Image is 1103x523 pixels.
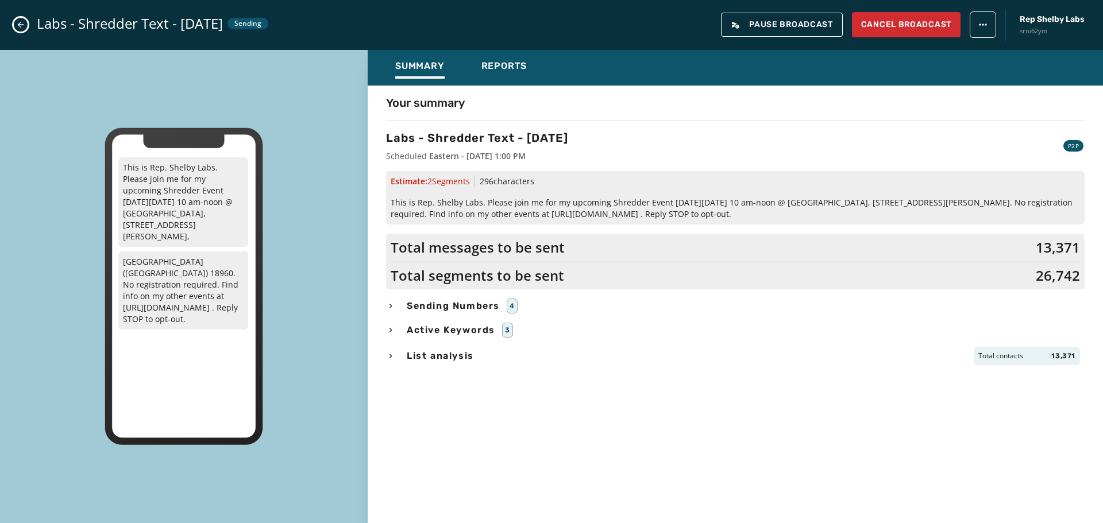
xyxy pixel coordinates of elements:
span: Pause Broadcast [731,20,833,29]
button: Active Keywords3 [386,323,1085,338]
div: Eastern - [DATE] 1:00 PM [429,150,526,162]
button: Reports [472,55,537,81]
p: This is Rep. Shelby Labs. Please join me for my upcoming Shredder Event [DATE][DATE] 10 am-noon @... [118,157,248,247]
span: srni62ym [1020,26,1085,36]
span: 2 Segment s [427,176,470,187]
span: Total segments to be sent [391,266,564,285]
button: Summary [386,55,454,81]
span: Rep Shelby Labs [1020,14,1085,25]
button: Pause Broadcast [721,13,843,37]
span: Sending Numbers [404,299,502,313]
span: 26,742 [1036,266,1080,285]
span: Active Keywords [404,323,497,337]
button: Sending Numbers4 [386,299,1085,313]
div: P2P [1063,140,1083,152]
span: List analysis [404,349,476,363]
div: 4 [507,299,518,313]
span: This is Rep. Shelby Labs. Please join me for my upcoming Shredder Event [DATE][DATE] 10 am-noon @... [391,197,1080,220]
h3: Labs - Shredder Text - [DATE] [386,130,568,146]
h4: Your summary [386,95,465,111]
button: Cancel Broadcast [852,12,961,37]
span: Summary [395,60,445,72]
span: Total messages to be sent [391,238,565,257]
span: Sending [234,19,261,28]
div: 3 [502,323,513,338]
button: broadcast action menu [970,11,996,38]
span: Labs - Shredder Text - [DATE] [37,14,223,33]
span: 13,371 [1051,351,1075,361]
button: List analysisTotal contacts13,371 [386,347,1085,365]
span: Estimate: [391,176,470,187]
span: Cancel Broadcast [861,19,951,30]
span: 296 characters [480,176,534,187]
span: 13,371 [1036,238,1080,257]
span: Reports [481,60,527,72]
span: Scheduled [386,150,427,162]
span: Total contacts [978,351,1023,361]
p: [GEOGRAPHIC_DATA] ([GEOGRAPHIC_DATA]) 18960. No registration required. Find info on my other even... [118,251,248,330]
